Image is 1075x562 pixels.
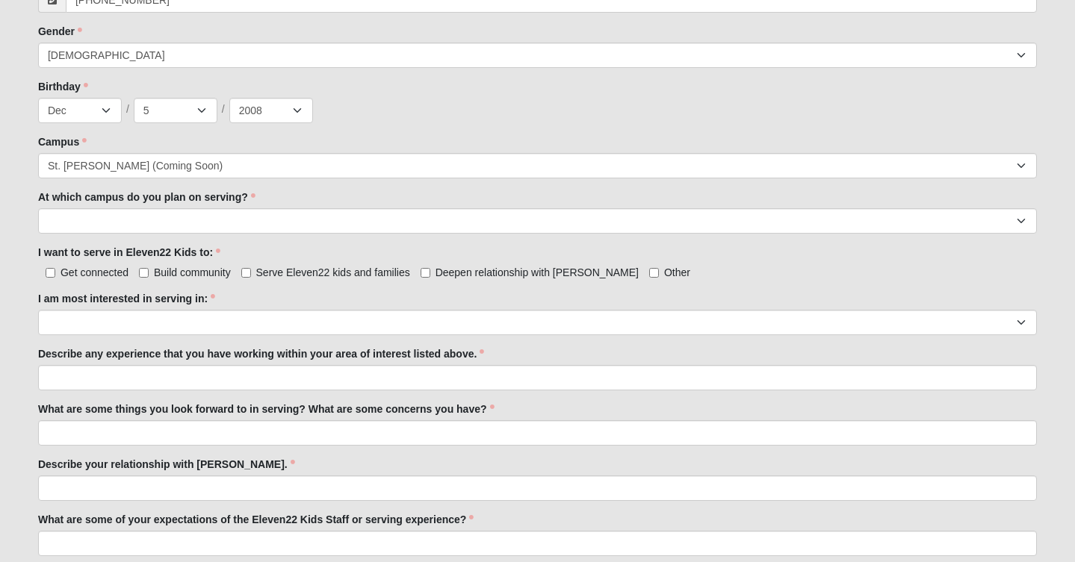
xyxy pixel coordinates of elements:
span: / [222,102,225,118]
label: What are some of your expectations of the Eleven22 Kids Staff or serving experience? [38,512,474,527]
input: Deepen relationship with [PERSON_NAME] [421,268,430,278]
label: Gender [38,24,82,39]
input: Serve Eleven22 kids and families [241,268,251,278]
span: Serve Eleven22 kids and families [256,266,410,278]
label: Describe your relationship with [PERSON_NAME]. [38,457,295,472]
input: Build community [139,268,149,278]
span: / [126,102,129,118]
label: Describe any experience that you have working within your area of interest listed above. [38,346,484,361]
label: What are some things you look forward to in serving? What are some concerns you have? [38,402,495,416]
label: I am most interested in serving in: [38,291,215,306]
label: I want to serve in Eleven22 Kids to: [38,245,220,260]
label: At which campus do you plan on serving? [38,190,255,204]
input: Get connected [46,268,55,278]
span: Build community [154,266,231,278]
span: Get connected [61,266,128,278]
input: Other [649,268,659,278]
label: Birthday [38,79,88,94]
label: Campus [38,134,87,149]
span: Deepen relationship with [PERSON_NAME] [436,266,639,278]
span: Other [664,266,690,278]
